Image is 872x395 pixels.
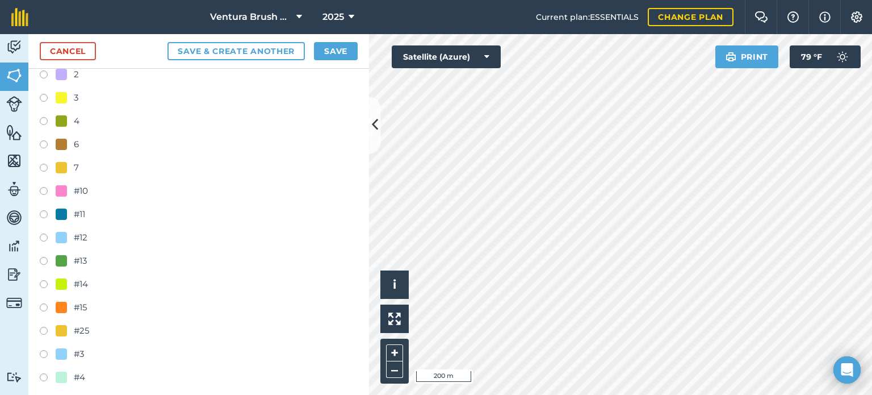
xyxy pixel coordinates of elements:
[6,295,22,311] img: svg+xml;base64,PD94bWwgdmVyc2lvbj0iMS4wIiBlbmNvZGluZz0idXRmLTgiPz4KPCEtLSBHZW5lcmF0b3I6IEFkb2JlIE...
[40,42,96,60] a: Cancel
[386,361,403,378] button: –
[74,207,85,221] div: #11
[74,277,88,291] div: #14
[819,10,831,24] img: svg+xml;base64,PHN2ZyB4bWxucz0iaHR0cDovL3d3dy53My5vcmcvMjAwMC9zdmciIHdpZHRoPSIxNyIgaGVpZ2h0PSIxNy...
[74,254,87,268] div: #13
[833,356,861,384] div: Open Intercom Messenger
[74,91,78,105] div: 3
[6,266,22,283] img: svg+xml;base64,PD94bWwgdmVyc2lvbj0iMS4wIiBlbmNvZGluZz0idXRmLTgiPz4KPCEtLSBHZW5lcmF0b3I6IEFkb2JlIE...
[74,231,87,244] div: #12
[6,181,22,198] img: svg+xml;base64,PD94bWwgdmVyc2lvbj0iMS4wIiBlbmNvZGluZz0idXRmLTgiPz4KPCEtLSBHZW5lcmF0b3I6IEFkb2JlIE...
[6,152,22,169] img: svg+xml;base64,PHN2ZyB4bWxucz0iaHR0cDovL3d3dy53My5vcmcvMjAwMC9zdmciIHdpZHRoPSI1NiIgaGVpZ2h0PSI2MC...
[6,372,22,382] img: svg+xml;base64,PD94bWwgdmVyc2lvbj0iMS4wIiBlbmNvZGluZz0idXRmLTgiPz4KPCEtLSBHZW5lcmF0b3I6IEFkb2JlIE...
[786,11,800,23] img: A question mark icon
[11,8,28,26] img: fieldmargin Logo
[6,238,22,255] img: svg+xml;base64,PD94bWwgdmVyc2lvbj0iMS4wIiBlbmNvZGluZz0idXRmLTgiPz4KPCEtLSBHZW5lcmF0b3I6IEFkb2JlIE...
[536,11,639,23] span: Current plan : ESSENTIALS
[386,344,403,361] button: +
[210,10,292,24] span: Ventura Brush Goats
[74,184,88,198] div: #10
[392,45,501,68] button: Satellite (Azure)
[6,96,22,112] img: svg+xml;base64,PD94bWwgdmVyc2lvbj0iMS4wIiBlbmNvZGluZz0idXRmLTgiPz4KPCEtLSBHZW5lcmF0b3I6IEFkb2JlIE...
[393,277,396,292] span: i
[74,68,79,81] div: 2
[380,271,409,299] button: i
[74,161,79,174] div: 7
[6,67,22,84] img: svg+xml;base64,PHN2ZyB4bWxucz0iaHR0cDovL3d3dy53My5vcmcvMjAwMC9zdmciIHdpZHRoPSI1NiIgaGVpZ2h0PSI2MC...
[74,324,89,338] div: #25
[801,45,822,68] span: 79 ° F
[6,39,22,56] img: svg+xml;base64,PD94bWwgdmVyc2lvbj0iMS4wIiBlbmNvZGluZz0idXRmLTgiPz4KPCEtLSBHZW5lcmF0b3I6IEFkb2JlIE...
[322,10,344,24] span: 2025
[74,347,84,361] div: #3
[74,114,79,128] div: 4
[6,209,22,226] img: svg+xml;base64,PD94bWwgdmVyc2lvbj0iMS4wIiBlbmNvZGluZz0idXRmLTgiPz4KPCEtLSBHZW5lcmF0b3I6IEFkb2JlIE...
[850,11,863,23] img: A cog icon
[314,42,358,60] button: Save
[726,50,736,64] img: svg+xml;base64,PHN2ZyB4bWxucz0iaHR0cDovL3d3dy53My5vcmcvMjAwMC9zdmciIHdpZHRoPSIxOSIgaGVpZ2h0PSIyNC...
[648,8,733,26] a: Change plan
[74,371,85,384] div: #4
[715,45,779,68] button: Print
[167,42,305,60] button: Save & Create Another
[74,301,87,314] div: #15
[388,313,401,325] img: Four arrows, one pointing top left, one top right, one bottom right and the last bottom left
[6,124,22,141] img: svg+xml;base64,PHN2ZyB4bWxucz0iaHR0cDovL3d3dy53My5vcmcvMjAwMC9zdmciIHdpZHRoPSI1NiIgaGVpZ2h0PSI2MC...
[754,11,768,23] img: Two speech bubbles overlapping with the left bubble in the forefront
[74,138,79,151] div: 6
[790,45,861,68] button: 79 °F
[831,45,854,68] img: svg+xml;base64,PD94bWwgdmVyc2lvbj0iMS4wIiBlbmNvZGluZz0idXRmLTgiPz4KPCEtLSBHZW5lcmF0b3I6IEFkb2JlIE...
